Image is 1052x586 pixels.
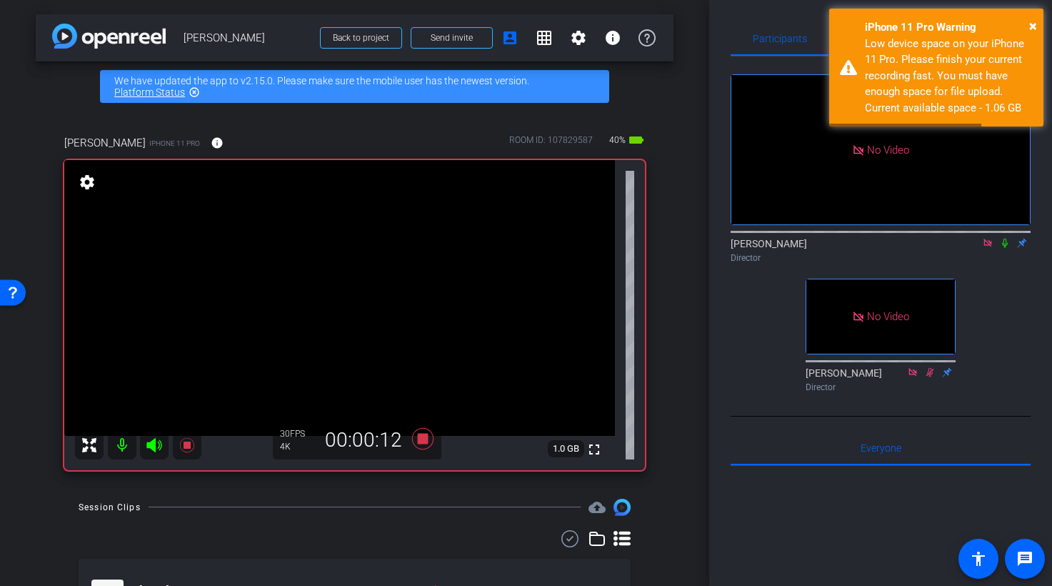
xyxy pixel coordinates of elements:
span: iPhone 11 Pro [149,138,200,149]
div: Director [806,381,956,394]
mat-icon: accessibility [970,550,987,567]
span: [PERSON_NAME] [64,135,146,151]
span: Everyone [861,443,901,453]
button: Back to project [320,27,402,49]
span: No Video [867,143,909,156]
span: FPS [290,429,305,439]
span: × [1029,17,1037,34]
mat-icon: cloud_upload [588,499,606,516]
div: 4K [280,441,316,452]
span: No Video [867,310,909,323]
button: Close [1029,15,1037,36]
div: Low device space on your iPhone 11 Pro. Please finish your current recording fast. You must have ... [865,36,1033,116]
mat-icon: settings [570,29,587,46]
div: 30 [280,428,316,439]
div: Director [731,252,1031,264]
div: Session Clips [79,500,141,515]
mat-icon: battery_std [628,131,645,149]
span: Back to project [333,33,389,43]
span: [PERSON_NAME] [184,24,311,52]
div: [PERSON_NAME] [806,366,956,394]
mat-icon: account_box [501,29,519,46]
mat-icon: info [211,136,224,149]
div: 00:00:12 [316,428,411,452]
a: Platform Status [114,86,185,98]
mat-icon: grid_on [536,29,553,46]
div: iPhone 11 Pro Warning [865,19,1033,36]
span: Send invite [431,32,473,44]
div: ROOM ID: 107829587 [509,134,593,154]
mat-icon: message [1016,550,1033,567]
span: Destinations for your clips [588,499,606,516]
span: 40% [607,129,628,152]
div: [PERSON_NAME] [731,237,1031,264]
mat-icon: settings [77,174,97,191]
span: Participants [753,34,807,44]
button: Send invite [411,27,493,49]
mat-icon: fullscreen [586,441,603,458]
img: app-logo [52,24,166,49]
mat-icon: highlight_off [189,86,200,98]
img: Session clips [613,499,631,516]
mat-icon: info [604,29,621,46]
div: We have updated the app to v2.15.0. Please make sure the mobile user has the newest version. [100,70,609,103]
span: 1.0 GB [548,440,584,457]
